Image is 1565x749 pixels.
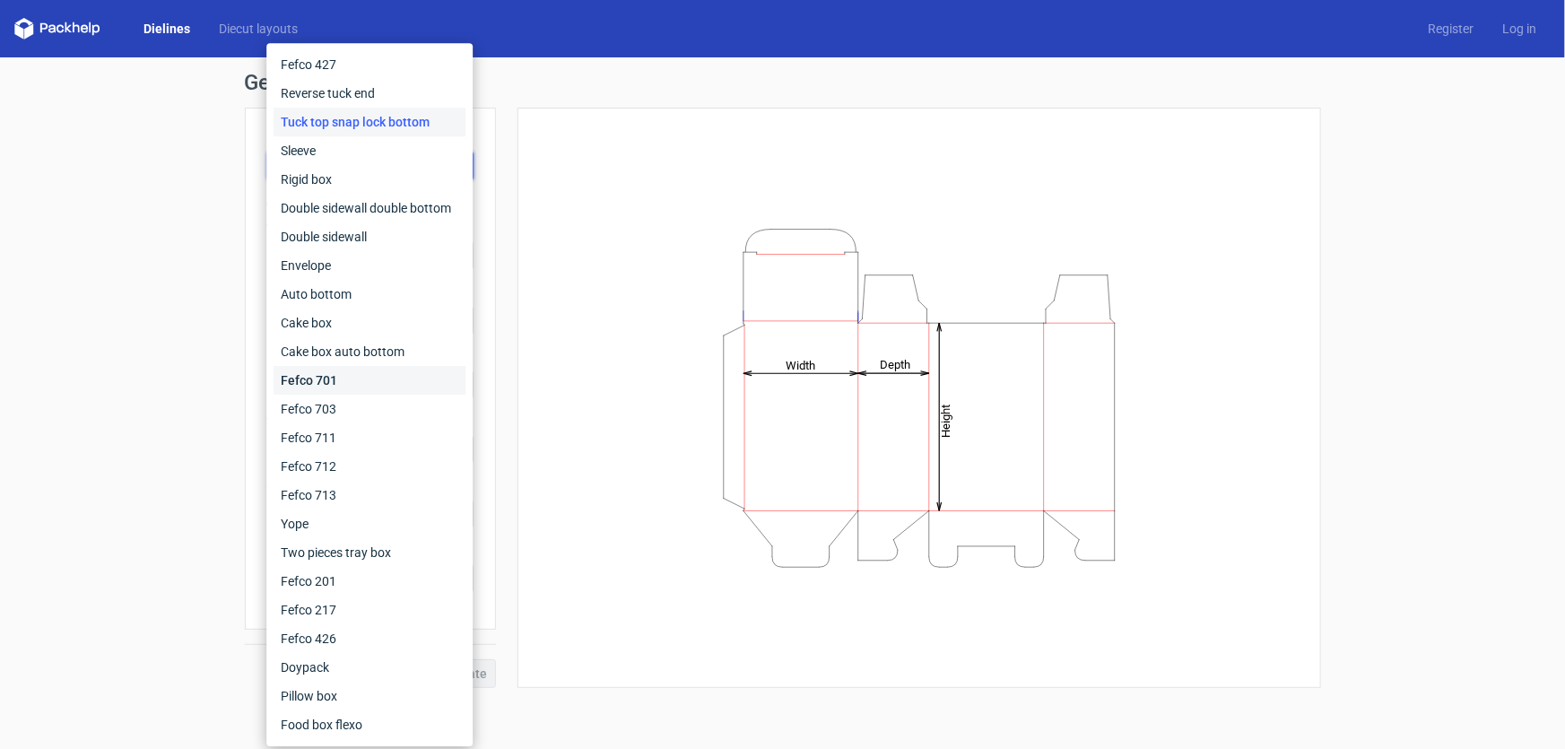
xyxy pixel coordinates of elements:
[274,452,465,481] div: Fefco 712
[274,251,465,280] div: Envelope
[274,682,465,710] div: Pillow box
[274,165,465,194] div: Rigid box
[274,423,465,452] div: Fefco 711
[1413,20,1488,38] a: Register
[274,596,465,624] div: Fefco 217
[274,509,465,538] div: Yope
[274,309,465,337] div: Cake box
[274,280,465,309] div: Auto bottom
[274,337,465,366] div: Cake box auto bottom
[1488,20,1551,38] a: Log in
[245,72,1321,93] h1: Generate new dieline
[274,567,465,596] div: Fefco 201
[274,194,465,222] div: Double sidewall double bottom
[274,538,465,567] div: Two pieces tray box
[274,79,465,108] div: Reverse tuck end
[274,366,465,395] div: Fefco 701
[880,358,910,371] tspan: Depth
[204,20,312,38] a: Diecut layouts
[274,136,465,165] div: Sleeve
[274,481,465,509] div: Fefco 713
[785,358,814,371] tspan: Width
[939,404,952,437] tspan: Height
[274,395,465,423] div: Fefco 703
[274,222,465,251] div: Double sidewall
[274,653,465,682] div: Doypack
[274,710,465,739] div: Food box flexo
[274,624,465,653] div: Fefco 426
[274,108,465,136] div: Tuck top snap lock bottom
[129,20,204,38] a: Dielines
[274,50,465,79] div: Fefco 427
